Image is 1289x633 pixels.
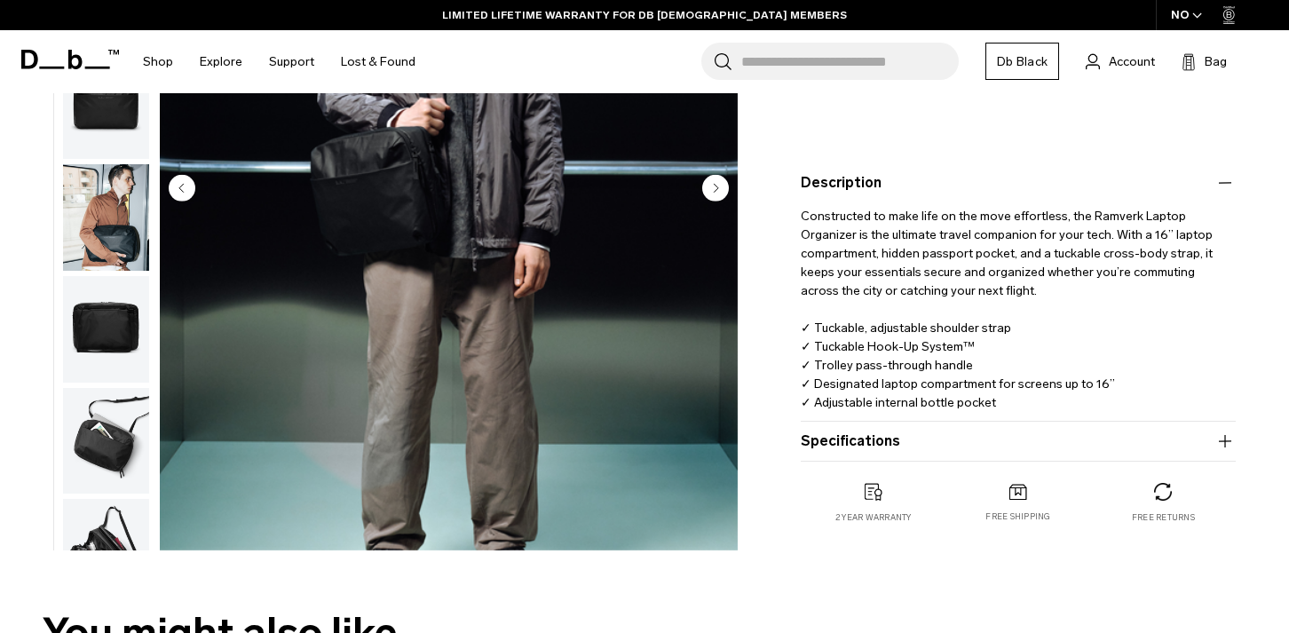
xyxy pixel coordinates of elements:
[63,388,149,495] img: Ramverk Laptop Organizer 16" Black Out
[63,164,149,271] img: Ramverk Laptop Organizer 16" Black Out
[62,387,150,495] button: Ramverk Laptop Organizer 16" Black Out
[62,163,150,272] button: Ramverk Laptop Organizer 16" Black Out
[341,30,415,93] a: Lost & Found
[801,194,1236,412] p: Constructed to make life on the move effortless, the Ramverk Laptop Organizer is the ultimate tra...
[63,52,149,159] img: Ramverk Laptop Organizer 16" Black Out
[200,30,242,93] a: Explore
[169,174,195,204] button: Previous slide
[62,51,150,160] button: Ramverk Laptop Organizer 16" Black Out
[1132,511,1195,524] p: Free returns
[1109,52,1155,71] span: Account
[985,43,1059,80] a: Db Black
[63,499,149,605] img: Ramverk Laptop Organizer 16" Black Out
[143,30,173,93] a: Shop
[801,431,1236,452] button: Specifications
[801,172,1236,194] button: Description
[985,510,1050,523] p: Free shipping
[1086,51,1155,72] a: Account
[835,511,912,524] p: 2 year warranty
[63,276,149,383] img: Ramverk Laptop Organizer 16" Black Out
[62,275,150,384] button: Ramverk Laptop Organizer 16" Black Out
[269,30,314,93] a: Support
[62,498,150,606] button: Ramverk Laptop Organizer 16" Black Out
[1205,52,1227,71] span: Bag
[702,174,729,204] button: Next slide
[130,30,429,93] nav: Main Navigation
[442,7,847,23] a: LIMITED LIFETIME WARRANTY FOR DB [DEMOGRAPHIC_DATA] MEMBERS
[1182,51,1227,72] button: Bag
